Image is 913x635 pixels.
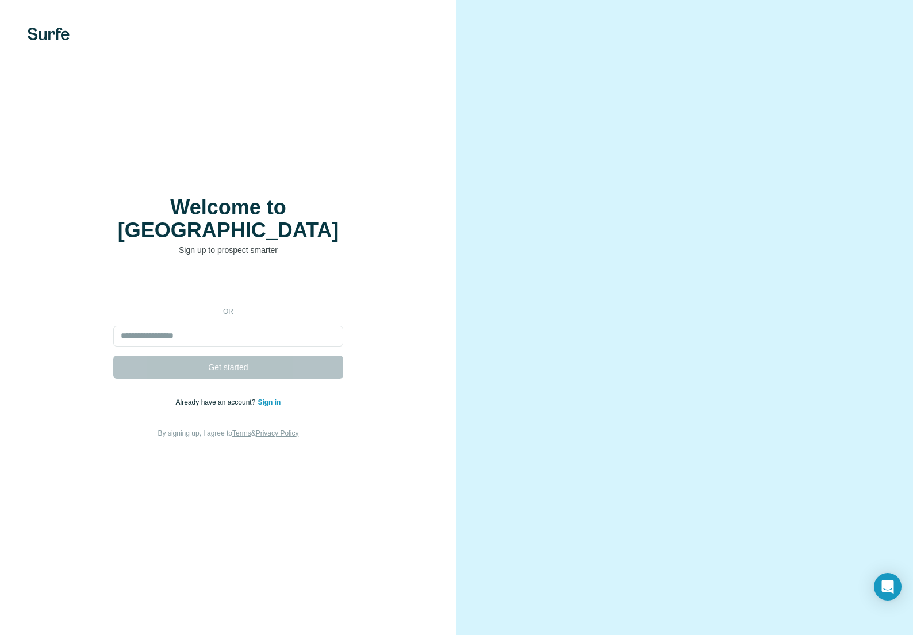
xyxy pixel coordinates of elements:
iframe: Sign in with Google Button [108,273,349,298]
p: Sign up to prospect smarter [113,244,343,256]
h1: Welcome to [GEOGRAPHIC_DATA] [113,196,343,242]
a: Privacy Policy [256,429,299,437]
img: Surfe's logo [28,28,70,40]
span: Already have an account? [176,398,258,406]
a: Terms [232,429,251,437]
div: Open Intercom Messenger [874,573,902,601]
p: or [210,306,247,317]
span: By signing up, I agree to & [158,429,299,437]
iframe: Sign in with Google Dialog [677,11,902,129]
a: Sign in [258,398,281,406]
